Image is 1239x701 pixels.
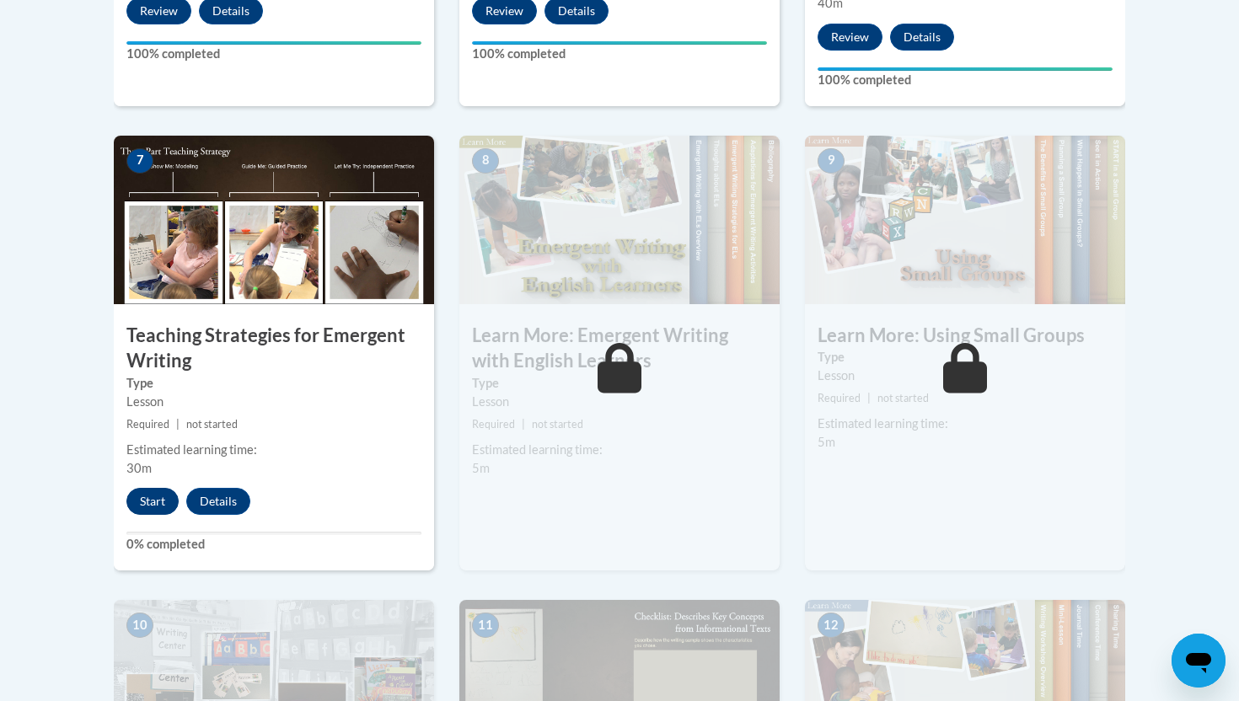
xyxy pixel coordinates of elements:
label: 0% completed [126,535,421,554]
span: Required [126,418,169,431]
label: 100% completed [472,45,767,63]
span: not started [186,418,238,431]
span: 12 [818,613,845,638]
span: Required [818,392,861,404]
img: Course Image [114,136,434,304]
span: | [867,392,871,404]
span: 5m [818,435,835,449]
div: Estimated learning time: [126,441,421,459]
span: 11 [472,613,499,638]
span: | [522,418,525,431]
div: Estimated learning time: [472,441,767,459]
span: | [176,418,180,431]
button: Start [126,488,179,515]
iframe: Button to launch messaging window [1172,634,1226,688]
span: 30m [126,461,152,475]
div: Your progress [818,67,1113,71]
label: Type [818,348,1113,367]
span: 9 [818,148,845,174]
span: 7 [126,148,153,174]
div: Your progress [472,41,767,45]
button: Review [818,24,882,51]
span: 5m [472,461,490,475]
img: Course Image [459,136,780,304]
span: not started [877,392,929,404]
h3: Teaching Strategies for Emergent Writing [114,323,434,375]
button: Details [890,24,954,51]
div: Lesson [818,367,1113,385]
div: Lesson [126,393,421,411]
div: Estimated learning time: [818,415,1113,433]
button: Details [186,488,250,515]
span: 10 [126,613,153,638]
h3: Learn More: Using Small Groups [805,323,1125,349]
span: 8 [472,148,499,174]
label: Type [472,374,767,393]
img: Course Image [805,136,1125,304]
div: Your progress [126,41,421,45]
span: not started [532,418,583,431]
label: 100% completed [126,45,421,63]
div: Lesson [472,393,767,411]
h3: Learn More: Emergent Writing with English Learners [459,323,780,375]
label: 100% completed [818,71,1113,89]
span: Required [472,418,515,431]
label: Type [126,374,421,393]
